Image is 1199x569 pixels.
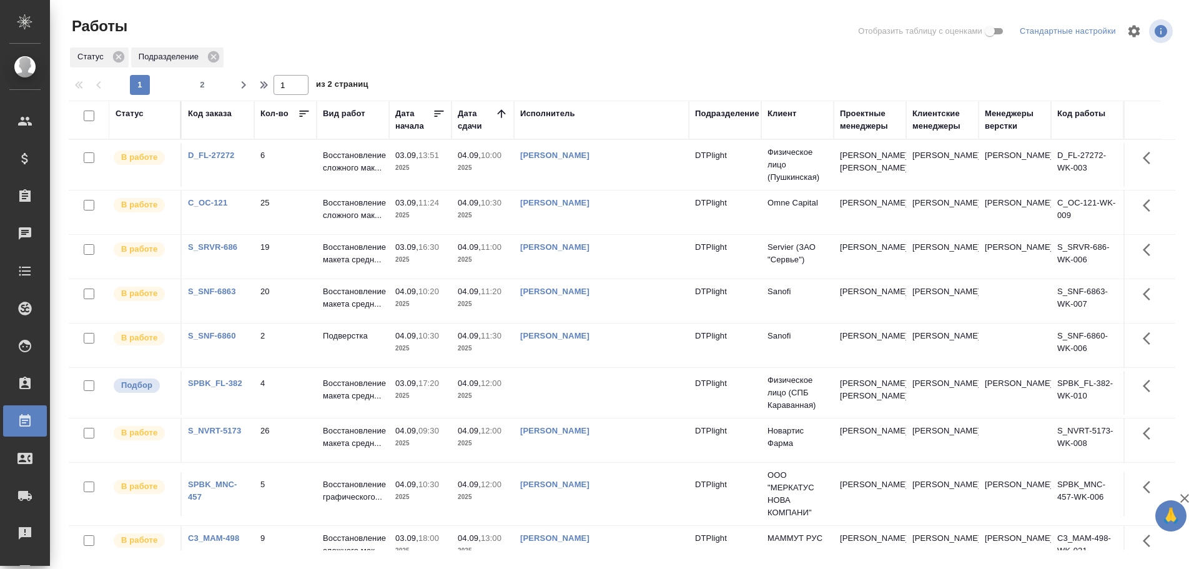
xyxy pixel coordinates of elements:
td: C_OC-121-WK-009 [1051,190,1123,234]
button: Здесь прячутся важные кнопки [1135,526,1165,556]
p: 04.09, [395,480,418,489]
p: 2025 [395,254,445,266]
td: DTPlight [689,418,761,462]
p: 04.09, [395,331,418,340]
p: 2025 [395,437,445,450]
p: Восстановление сложного мак... [323,532,383,557]
td: S_SNF-6860-WK-006 [1051,324,1123,367]
p: 04.09, [395,426,418,435]
td: DTPlight [689,279,761,323]
p: 2025 [458,390,508,402]
td: DTPlight [689,472,761,516]
p: [PERSON_NAME] [985,241,1045,254]
p: 10:30 [418,480,439,489]
td: 25 [254,190,317,234]
p: Восстановление макета средн... [323,377,383,402]
p: Omne Capital [767,197,827,209]
p: 04.09, [458,242,481,252]
p: 2025 [458,209,508,222]
td: S_SRVR-686-WK-006 [1051,235,1123,279]
div: Дата сдачи [458,107,495,132]
span: Отобразить таблицу с оценками [858,25,982,37]
td: 2 [254,324,317,367]
a: S_NVRT-5173 [188,426,241,435]
td: [PERSON_NAME] [834,235,906,279]
p: [PERSON_NAME] [985,377,1045,390]
td: [PERSON_NAME] [906,324,979,367]
td: SPBK_FL-382-WK-010 [1051,371,1123,415]
p: 16:30 [418,242,439,252]
div: Исполнитель выполняет работу [112,285,174,302]
p: 03.09, [395,198,418,207]
p: Физическое лицо (СПБ Караванная) [767,374,827,412]
a: SPBK_MNC-457 [188,480,237,502]
td: DTPlight [689,143,761,187]
div: Статус [70,47,129,67]
p: 12:00 [481,379,501,388]
p: 10:20 [418,287,439,296]
p: 04.09, [458,426,481,435]
button: Здесь прячутся важные кнопки [1135,472,1165,502]
p: 2025 [395,491,445,503]
div: Подразделение [131,47,224,67]
a: SPBK_FL-382 [188,379,242,388]
p: 11:30 [481,331,501,340]
p: 2025 [395,390,445,402]
div: Исполнитель [520,107,575,120]
td: [PERSON_NAME] [834,324,906,367]
p: 2025 [395,342,445,355]
button: Здесь прячутся важные кнопки [1135,190,1165,220]
p: 03.09, [395,242,418,252]
p: 04.09, [395,287,418,296]
a: [PERSON_NAME] [520,287,590,296]
p: 12:00 [481,480,501,489]
button: Здесь прячутся важные кнопки [1135,324,1165,354]
p: 2025 [458,162,508,174]
p: 2025 [458,298,508,310]
p: Восстановление графического... [323,478,383,503]
div: Подразделение [695,107,759,120]
p: Новартис Фарма [767,425,827,450]
p: В работе [121,243,157,255]
p: [PERSON_NAME] [985,197,1045,209]
p: 03.09, [395,379,418,388]
p: [PERSON_NAME], [PERSON_NAME] [840,377,900,402]
p: 11:24 [418,198,439,207]
p: Подбор [121,379,152,392]
span: Настроить таблицу [1119,16,1149,46]
td: [PERSON_NAME] [906,418,979,462]
a: S_SRVR-686 [188,242,237,252]
p: Восстановление макета средн... [323,241,383,266]
p: 04.09, [458,287,481,296]
td: [PERSON_NAME] [906,143,979,187]
p: 12:00 [481,426,501,435]
p: 03.09, [395,533,418,543]
p: 2025 [458,545,508,557]
div: Можно подбирать исполнителей [112,377,174,394]
button: Здесь прячутся важные кнопки [1135,143,1165,173]
td: S_NVRT-5173-WK-008 [1051,418,1123,462]
p: Восстановление сложного мак... [323,197,383,222]
td: [PERSON_NAME] [834,279,906,323]
p: Подверстка [323,330,383,342]
p: 10:00 [481,151,501,160]
p: В работе [121,287,157,300]
a: [PERSON_NAME] [520,242,590,252]
a: [PERSON_NAME] [520,151,590,160]
div: Проектные менеджеры [840,107,900,132]
div: Исполнитель выполняет работу [112,425,174,442]
p: 2025 [458,491,508,503]
p: 2025 [395,298,445,310]
div: Код заказа [188,107,232,120]
td: 5 [254,472,317,516]
a: [PERSON_NAME] [520,331,590,340]
td: [PERSON_NAME] [906,235,979,279]
div: Вид работ [323,107,365,120]
p: 13:51 [418,151,439,160]
button: 🙏 [1155,500,1187,532]
div: Исполнитель выполняет работу [112,241,174,258]
button: Здесь прячутся важные кнопки [1135,371,1165,401]
p: В работе [121,199,157,211]
td: [PERSON_NAME] [906,279,979,323]
a: S_SNF-6863 [188,287,236,296]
